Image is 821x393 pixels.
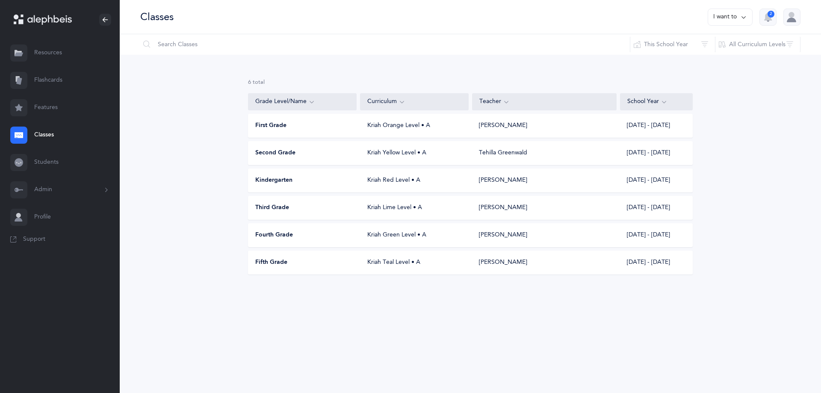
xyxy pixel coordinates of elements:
[360,149,469,157] div: Kriah Yellow Level • A
[479,149,527,157] div: Tehilla Greenwald
[360,204,469,212] div: Kriah Lime Level • A
[620,149,692,157] div: [DATE] - [DATE]
[253,79,265,85] span: total
[620,258,692,267] div: [DATE] - [DATE]
[360,231,469,239] div: Kriah Green Level • A
[479,97,609,106] div: Teacher
[479,204,527,212] div: [PERSON_NAME]
[360,176,469,185] div: Kriah Red Level • A
[708,9,753,26] button: I want to
[620,231,692,239] div: [DATE] - [DATE]
[620,204,692,212] div: [DATE] - [DATE]
[255,176,292,185] span: Kindergarten
[715,34,800,55] button: All Curriculum Levels
[768,11,774,18] div: 2
[255,97,349,106] div: Grade Level/Name
[630,34,715,55] button: This School Year
[759,9,777,26] button: 2
[479,258,527,267] div: [PERSON_NAME]
[627,97,685,106] div: School Year
[360,258,469,267] div: Kriah Teal Level • A
[620,121,692,130] div: [DATE] - [DATE]
[479,121,527,130] div: [PERSON_NAME]
[367,97,461,106] div: Curriculum
[255,204,289,212] span: Third Grade
[479,231,527,239] div: [PERSON_NAME]
[248,79,693,86] div: 6
[620,176,692,185] div: [DATE] - [DATE]
[140,10,174,24] div: Classes
[255,149,295,157] span: Second Grade
[140,34,630,55] input: Search Classes
[255,231,293,239] span: Fourth Grade
[255,258,287,267] span: Fifth Grade
[479,176,527,185] div: [PERSON_NAME]
[360,121,469,130] div: Kriah Orange Level • A
[23,235,45,244] span: Support
[255,121,286,130] span: First Grade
